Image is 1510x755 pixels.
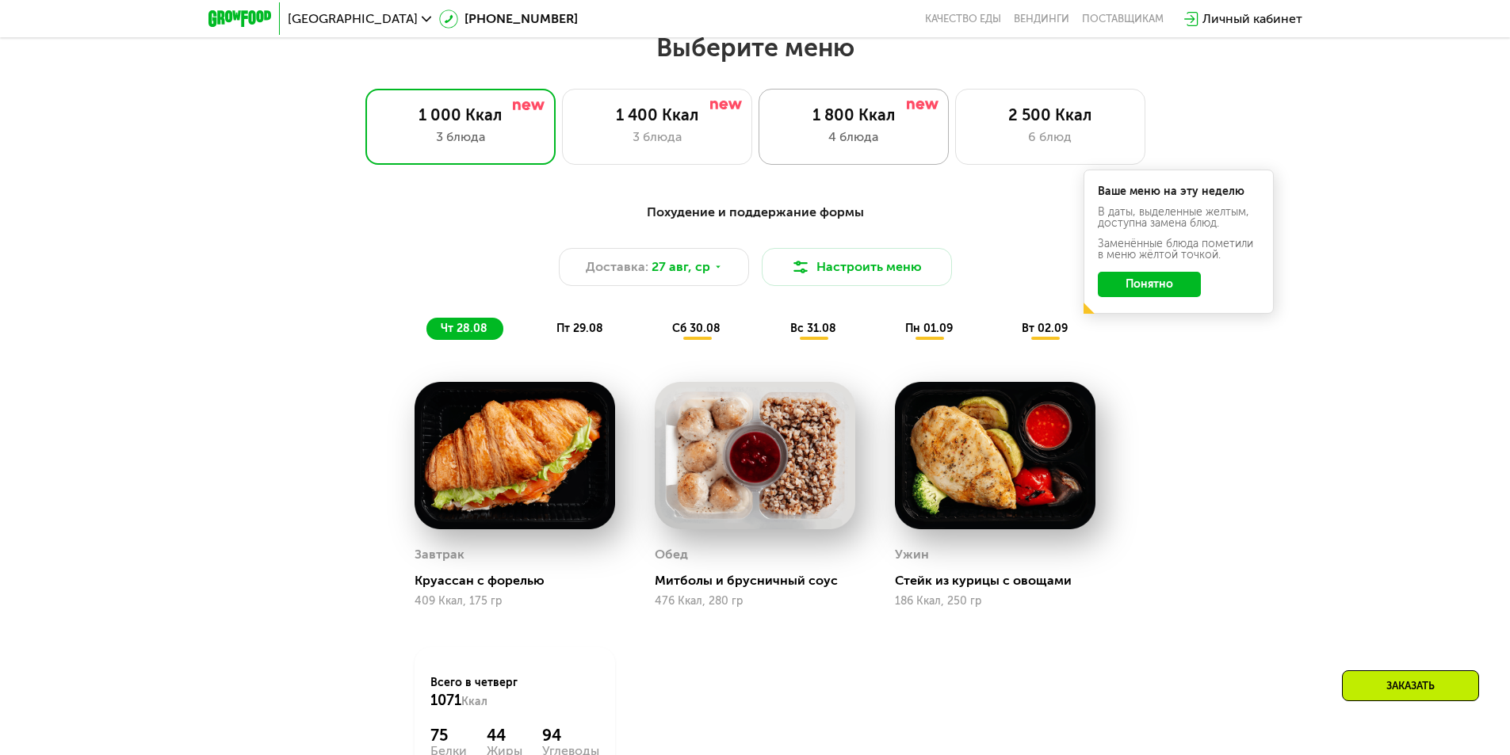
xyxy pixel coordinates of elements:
[895,543,929,566] div: Ужин
[790,322,836,335] span: вс 31.08
[655,595,855,608] div: 476 Ккал, 280 гр
[775,128,932,147] div: 4 блюда
[51,32,1459,63] h2: Выберите меню
[415,543,464,566] div: Завтрак
[430,675,599,710] div: Всего в четверг
[441,322,487,335] span: чт 28.08
[556,322,603,335] span: пт 29.08
[1202,10,1302,29] div: Личный кабинет
[1014,13,1069,25] a: Вендинги
[382,128,539,147] div: 3 блюда
[430,726,467,745] div: 75
[652,257,710,276] span: 27 авг, ср
[925,13,1001,25] a: Качество еды
[895,573,1108,589] div: Стейк из курицы с овощами
[487,726,522,745] div: 44
[672,322,721,335] span: сб 30.08
[586,257,648,276] span: Доставка:
[1022,322,1068,335] span: вт 02.09
[1342,670,1479,701] div: Заказать
[382,105,539,124] div: 1 000 Ккал
[655,573,868,589] div: Митболы и брусничный соус
[439,10,578,29] a: [PHONE_NUMBER]
[905,322,953,335] span: пн 01.09
[415,573,628,589] div: Круассан с форелью
[286,203,1225,223] div: Похудение и поддержание формы
[1098,207,1260,229] div: В даты, выделенные желтым, доступна замена блюд.
[415,595,615,608] div: 409 Ккал, 175 гр
[579,105,736,124] div: 1 400 Ккал
[762,248,952,286] button: Настроить меню
[972,128,1129,147] div: 6 блюд
[972,105,1129,124] div: 2 500 Ккал
[775,105,932,124] div: 1 800 Ккал
[895,595,1095,608] div: 186 Ккал, 250 гр
[1098,272,1201,297] button: Понятно
[288,13,418,25] span: [GEOGRAPHIC_DATA]
[579,128,736,147] div: 3 блюда
[1082,13,1164,25] div: поставщикам
[655,543,688,566] div: Обед
[1098,186,1260,197] div: Ваше меню на эту неделю
[430,692,461,709] span: 1071
[542,726,599,745] div: 94
[1098,238,1260,261] div: Заменённые блюда пометили в меню жёлтой точкой.
[461,695,487,708] span: Ккал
